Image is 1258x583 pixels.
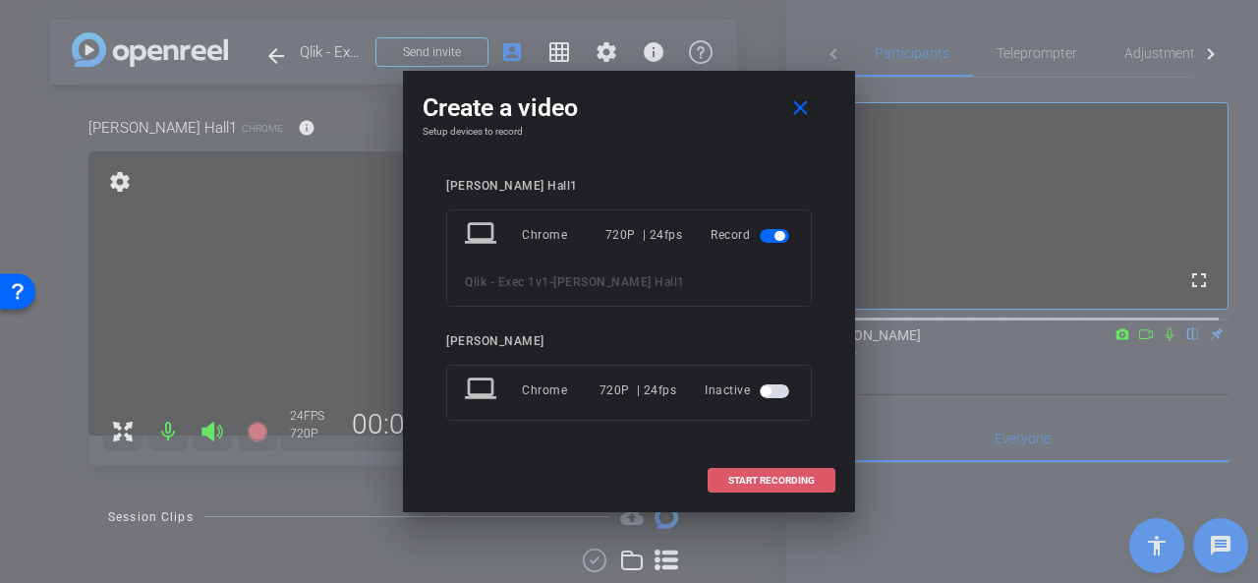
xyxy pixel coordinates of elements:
div: Create a video [423,90,835,126]
mat-icon: close [788,96,813,121]
div: 720P | 24fps [600,373,677,408]
div: [PERSON_NAME] Hall1 [446,179,812,194]
mat-icon: laptop [465,217,500,253]
span: - [549,275,554,289]
span: START RECORDING [728,476,815,486]
div: Inactive [705,373,793,408]
button: START RECORDING [708,468,835,493]
span: Qlik - Exec 1v1 [465,275,549,289]
div: 720P | 24fps [605,217,683,253]
div: Chrome [522,373,600,408]
div: Chrome [522,217,605,253]
div: [PERSON_NAME] [446,334,812,349]
div: Record [711,217,793,253]
h4: Setup devices to record [423,126,835,138]
mat-icon: laptop [465,373,500,408]
span: [PERSON_NAME] Hall1 [553,275,685,289]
